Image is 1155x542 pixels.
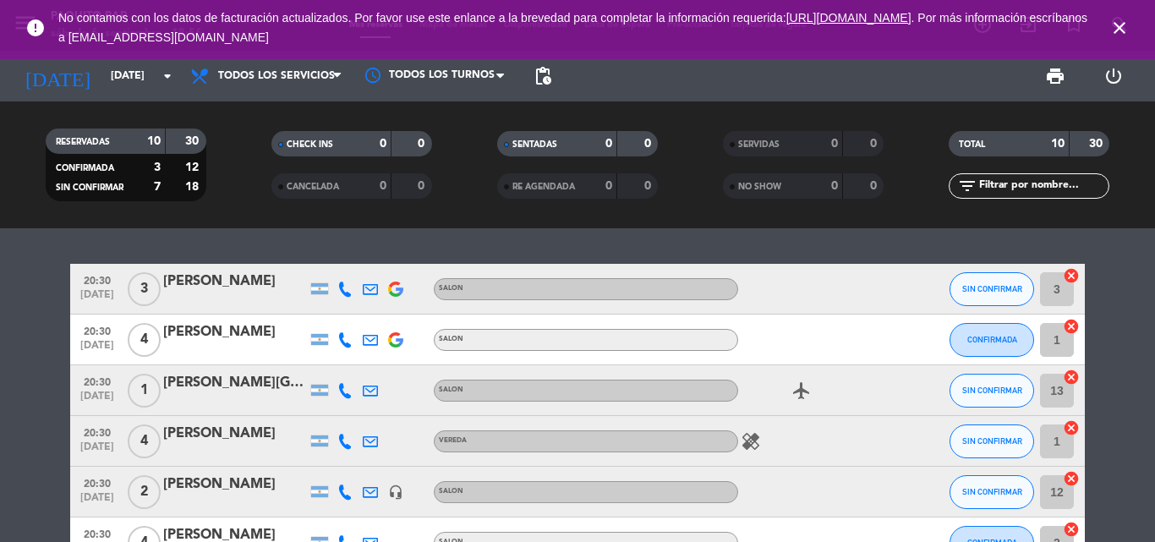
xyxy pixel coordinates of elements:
[76,422,118,441] span: 20:30
[962,386,1022,395] span: SIN CONFIRMAR
[1063,318,1080,335] i: cancel
[962,487,1022,496] span: SIN CONFIRMAR
[128,475,161,509] span: 2
[1051,138,1065,150] strong: 10
[959,140,985,149] span: TOTAL
[418,180,428,192] strong: 0
[380,138,386,150] strong: 0
[831,180,838,192] strong: 0
[1063,419,1080,436] i: cancel
[1045,66,1065,86] span: print
[1063,521,1080,538] i: cancel
[128,374,161,408] span: 1
[950,475,1034,509] button: SIN CONFIRMAR
[76,289,118,309] span: [DATE]
[738,140,780,149] span: SERVIDAS
[185,135,202,147] strong: 30
[962,436,1022,446] span: SIN CONFIRMAR
[163,271,307,293] div: [PERSON_NAME]
[185,181,202,193] strong: 18
[1109,18,1130,38] i: close
[76,270,118,289] span: 20:30
[418,138,428,150] strong: 0
[76,320,118,340] span: 20:30
[977,177,1108,195] input: Filtrar por nombre...
[950,323,1034,357] button: CONFIRMADA
[950,374,1034,408] button: SIN CONFIRMAR
[185,162,202,173] strong: 12
[786,11,911,25] a: [URL][DOMAIN_NAME]
[154,162,161,173] strong: 3
[76,371,118,391] span: 20:30
[58,11,1087,44] a: . Por más información escríbanos a [EMAIL_ADDRESS][DOMAIN_NAME]
[388,485,403,500] i: headset_mic
[56,183,123,192] span: SIN CONFIRMAR
[128,323,161,357] span: 4
[58,11,1087,44] span: No contamos con los datos de facturación actualizados. Por favor use este enlance a la brevedad p...
[128,272,161,306] span: 3
[163,474,307,495] div: [PERSON_NAME]
[147,135,161,147] strong: 10
[287,183,339,191] span: CANCELADA
[154,181,161,193] strong: 7
[163,321,307,343] div: [PERSON_NAME]
[218,70,335,82] span: Todos los servicios
[870,138,880,150] strong: 0
[439,336,463,342] span: SALON
[605,180,612,192] strong: 0
[1063,369,1080,386] i: cancel
[287,140,333,149] span: CHECK INS
[76,340,118,359] span: [DATE]
[512,140,557,149] span: SENTADAS
[163,423,307,445] div: [PERSON_NAME]
[605,138,612,150] strong: 0
[56,164,114,172] span: CONFIRMADA
[439,488,463,495] span: SALON
[439,285,463,292] span: SALON
[950,424,1034,458] button: SIN CONFIRMAR
[870,180,880,192] strong: 0
[533,66,553,86] span: pending_actions
[741,431,761,452] i: healing
[962,284,1022,293] span: SIN CONFIRMAR
[957,176,977,196] i: filter_list
[76,473,118,492] span: 20:30
[128,424,161,458] span: 4
[388,282,403,297] img: google-logo.png
[1089,138,1106,150] strong: 30
[25,18,46,38] i: error
[76,391,118,410] span: [DATE]
[76,492,118,512] span: [DATE]
[1103,66,1124,86] i: power_settings_new
[13,57,102,95] i: [DATE]
[76,441,118,461] span: [DATE]
[1084,51,1142,101] div: LOG OUT
[157,66,178,86] i: arrow_drop_down
[439,386,463,393] span: SALON
[644,180,654,192] strong: 0
[1063,470,1080,487] i: cancel
[950,272,1034,306] button: SIN CONFIRMAR
[439,437,467,444] span: VEREDA
[1063,267,1080,284] i: cancel
[967,335,1017,344] span: CONFIRMADA
[644,138,654,150] strong: 0
[791,380,812,401] i: airplanemode_active
[163,372,307,394] div: [PERSON_NAME][GEOGRAPHIC_DATA]
[831,138,838,150] strong: 0
[512,183,575,191] span: RE AGENDADA
[56,138,110,146] span: RESERVADAS
[380,180,386,192] strong: 0
[738,183,781,191] span: NO SHOW
[388,332,403,348] img: google-logo.png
